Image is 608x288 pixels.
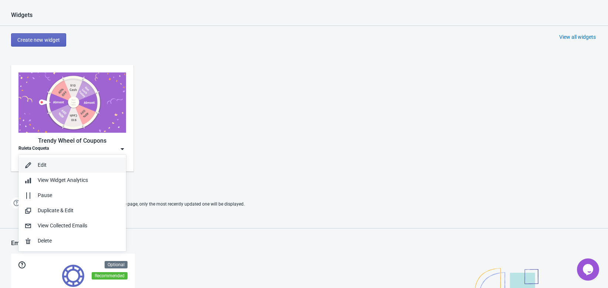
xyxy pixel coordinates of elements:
[92,272,128,279] div: Recommended
[18,188,126,203] button: Pause
[38,161,120,169] div: Edit
[577,258,601,281] iframe: chat widget
[62,265,84,287] img: tokens.svg
[18,233,126,248] button: Delete
[18,136,126,145] div: Trendy Wheel of Coupons
[11,33,66,47] button: Create new widget
[119,145,126,153] img: dropdown.png
[38,237,120,245] div: Delete
[38,177,88,183] span: View Widget Analytics
[26,198,245,210] span: If two Widgets are enabled and targeting the same page, only the most recently updated one will b...
[38,192,120,199] div: Pause
[559,33,596,41] div: View all widgets
[18,173,126,188] button: View Widget Analytics
[18,157,126,173] button: Edit
[105,261,128,268] div: Optional
[38,222,120,230] div: View Collected Emails
[18,218,126,233] button: View Collected Emails
[17,37,60,43] span: Create new widget
[18,145,49,153] div: Ruleta Coqueta
[38,207,120,214] div: Duplicate & Edit
[18,72,126,133] img: trendy_game.png
[18,203,126,218] button: Duplicate & Edit
[11,197,22,209] img: help.png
